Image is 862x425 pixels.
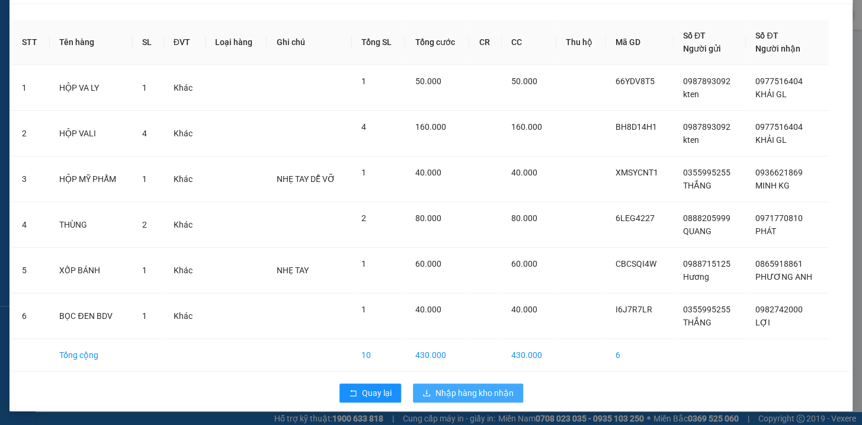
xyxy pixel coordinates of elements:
[616,259,656,269] span: CBCSQI4W
[415,305,441,314] span: 40.000
[683,272,709,282] span: Hương
[361,76,366,86] span: 1
[683,31,706,40] span: Số ĐT
[276,266,308,275] span: NHẸ TAY
[755,44,800,53] span: Người nhận
[616,76,655,86] span: 66YDV8T5
[50,156,133,202] td: HỘP MỸ PHẨM
[415,168,441,177] span: 40.000
[12,293,50,339] td: 6
[50,202,133,248] td: THÙNG
[511,259,537,269] span: 60.000
[755,168,803,177] span: 0936621869
[502,20,556,65] th: CC
[50,248,133,293] td: XỐP BÁNH
[267,20,351,65] th: Ghi chú
[616,122,657,132] span: BH8D14H1
[683,44,721,53] span: Người gửi
[415,76,441,86] span: 50.000
[50,111,133,156] td: HỘP VALI
[362,386,392,400] span: Quay lại
[164,248,206,293] td: Khác
[755,213,803,223] span: 0971770810
[405,339,469,372] td: 430.000
[511,168,537,177] span: 40.000
[616,168,658,177] span: XMSYCNT1
[683,213,730,223] span: 0888205999
[50,293,133,339] td: BỌC ĐEN BDV
[50,65,133,111] td: HỘP VA LY
[12,65,50,111] td: 1
[164,111,206,156] td: Khác
[12,111,50,156] td: 2
[616,305,652,314] span: I6J7R7LR
[164,20,206,65] th: ĐVT
[142,83,147,92] span: 1
[361,259,366,269] span: 1
[683,122,730,132] span: 0987893092
[683,226,712,236] span: QUANG
[616,213,655,223] span: 6LEG4227
[361,213,366,223] span: 2
[352,339,406,372] td: 10
[164,202,206,248] td: Khác
[755,122,803,132] span: 0977516404
[142,129,147,138] span: 4
[683,318,712,327] span: THẮNG
[683,305,730,314] span: 0355995255
[511,213,537,223] span: 80.000
[206,20,267,65] th: Loại hàng
[683,90,699,99] span: kten
[349,389,357,398] span: rollback
[164,293,206,339] td: Khác
[142,220,147,229] span: 2
[755,226,776,236] span: PHÁT
[50,339,133,372] td: Tổng cộng
[339,384,401,402] button: rollbackQuay lại
[683,135,699,145] span: kten
[12,156,50,202] td: 3
[755,318,770,327] span: LỢI
[435,386,514,400] span: Nhập hàng kho nhận
[142,266,147,275] span: 1
[413,384,523,402] button: downloadNhập hàng kho nhận
[683,76,730,86] span: 0987893092
[606,339,674,372] td: 6
[361,168,366,177] span: 1
[502,339,556,372] td: 430.000
[755,135,787,145] span: KHẢI GL
[755,76,803,86] span: 0977516404
[12,248,50,293] td: 5
[415,122,446,132] span: 160.000
[415,259,441,269] span: 60.000
[133,20,164,65] th: SL
[755,181,790,190] span: MINH KG
[755,259,803,269] span: 0865918861
[361,122,366,132] span: 4
[755,90,787,99] span: KHẢI GL
[352,20,406,65] th: Tổng SL
[755,305,803,314] span: 0982742000
[164,156,206,202] td: Khác
[415,213,441,223] span: 80.000
[556,20,606,65] th: Thu hộ
[511,305,537,314] span: 40.000
[164,65,206,111] td: Khác
[755,31,778,40] span: Số ĐT
[142,311,147,321] span: 1
[50,20,133,65] th: Tên hàng
[511,76,537,86] span: 50.000
[606,20,674,65] th: Mã GD
[422,389,431,398] span: download
[683,181,712,190] span: THẮNG
[511,122,542,132] span: 160.000
[683,168,730,177] span: 0355995255
[12,20,50,65] th: STT
[683,259,730,269] span: 0988715125
[405,20,469,65] th: Tổng cước
[361,305,366,314] span: 1
[142,174,147,184] span: 1
[469,20,502,65] th: CR
[755,272,812,282] span: PHƯƠNG ANH
[12,202,50,248] td: 4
